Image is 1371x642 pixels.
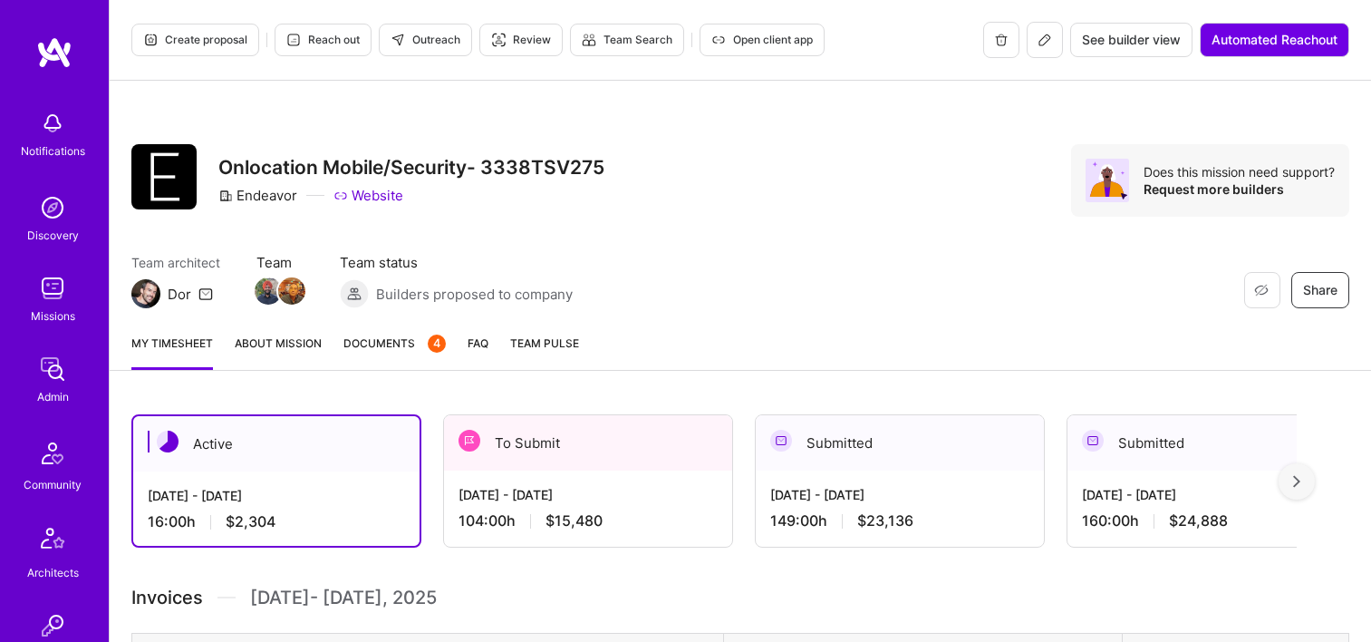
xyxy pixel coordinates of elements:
div: [DATE] - [DATE] [770,485,1029,504]
span: Create proposal [143,32,247,48]
a: Team Member Avatar [280,276,304,306]
span: $15,480 [546,511,603,530]
div: 149:00 h [770,511,1029,530]
span: Automated Reachout [1212,31,1337,49]
a: My timesheet [131,334,213,370]
div: Does this mission need support? [1144,163,1335,180]
span: Reach out [286,32,360,48]
button: Review [479,24,563,56]
span: See builder view [1082,31,1181,49]
span: [DATE] - [DATE] , 2025 [250,584,437,611]
div: 16:00 h [148,512,405,531]
div: 104:00 h [459,511,718,530]
div: [DATE] - [DATE] [148,486,405,505]
span: Documents [343,334,446,353]
a: Website [333,186,403,205]
a: FAQ [468,334,488,370]
div: Dor [168,285,191,304]
img: To Submit [459,430,480,452]
i: icon Proposal [143,33,158,47]
button: Create proposal [131,24,259,56]
span: Outreach [391,32,460,48]
button: Open client app [700,24,825,56]
div: Discovery [27,226,79,245]
div: Notifications [21,141,85,160]
div: Submitted [756,415,1044,471]
button: See builder view [1070,23,1192,57]
a: Documents4 [343,334,446,370]
img: Community [31,432,74,475]
i: icon CompanyGray [218,189,233,203]
i: icon Targeter [491,33,506,47]
div: 4 [428,335,446,353]
span: $23,136 [857,511,913,530]
div: Architects [27,563,79,582]
span: Team [256,253,304,272]
div: Active [133,416,420,472]
div: [DATE] - [DATE] [459,485,718,504]
span: Team status [340,253,573,272]
i: icon Mail [198,287,213,301]
img: right [1293,475,1300,488]
span: Team Search [582,32,672,48]
span: Builders proposed to company [376,285,573,304]
div: [DATE] - [DATE] [1082,485,1341,504]
button: Share [1291,272,1349,308]
div: Community [24,475,82,494]
img: Architects [31,520,74,563]
img: bell [34,105,71,141]
span: $2,304 [226,512,275,531]
a: Team Member Avatar [256,276,280,306]
img: logo [36,36,72,69]
img: Active [157,431,179,452]
img: teamwork [34,270,71,306]
img: Divider [217,584,236,611]
img: Team Architect [131,279,160,308]
span: $24,888 [1169,511,1228,530]
div: Missions [31,306,75,326]
span: Open client app [711,32,813,48]
span: Invoices [131,584,203,611]
div: To Submit [444,415,732,471]
span: Team architect [131,253,220,272]
button: Reach out [275,24,372,56]
span: Review [491,32,551,48]
img: admin teamwork [34,351,71,387]
div: Endeavor [218,186,297,205]
img: Submitted [770,430,792,452]
h3: Onlocation Mobile/Security- 3338TSV275 [218,156,604,179]
img: discovery [34,190,71,226]
a: About Mission [235,334,322,370]
button: Outreach [379,24,472,56]
img: Submitted [1082,430,1104,452]
div: Request more builders [1144,180,1335,198]
div: Admin [37,387,69,406]
span: Share [1303,281,1337,299]
button: Team Search [570,24,684,56]
img: Team Member Avatar [278,277,305,305]
i: icon EyeClosed [1254,283,1269,297]
div: 160:00 h [1082,511,1341,530]
img: Builders proposed to company [340,279,369,308]
div: Submitted [1067,415,1356,471]
img: Company Logo [131,144,197,209]
img: Avatar [1086,159,1129,202]
img: Team Member Avatar [255,277,282,305]
span: Team Pulse [510,336,579,350]
a: Team Pulse [510,334,579,370]
button: Automated Reachout [1200,23,1349,57]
